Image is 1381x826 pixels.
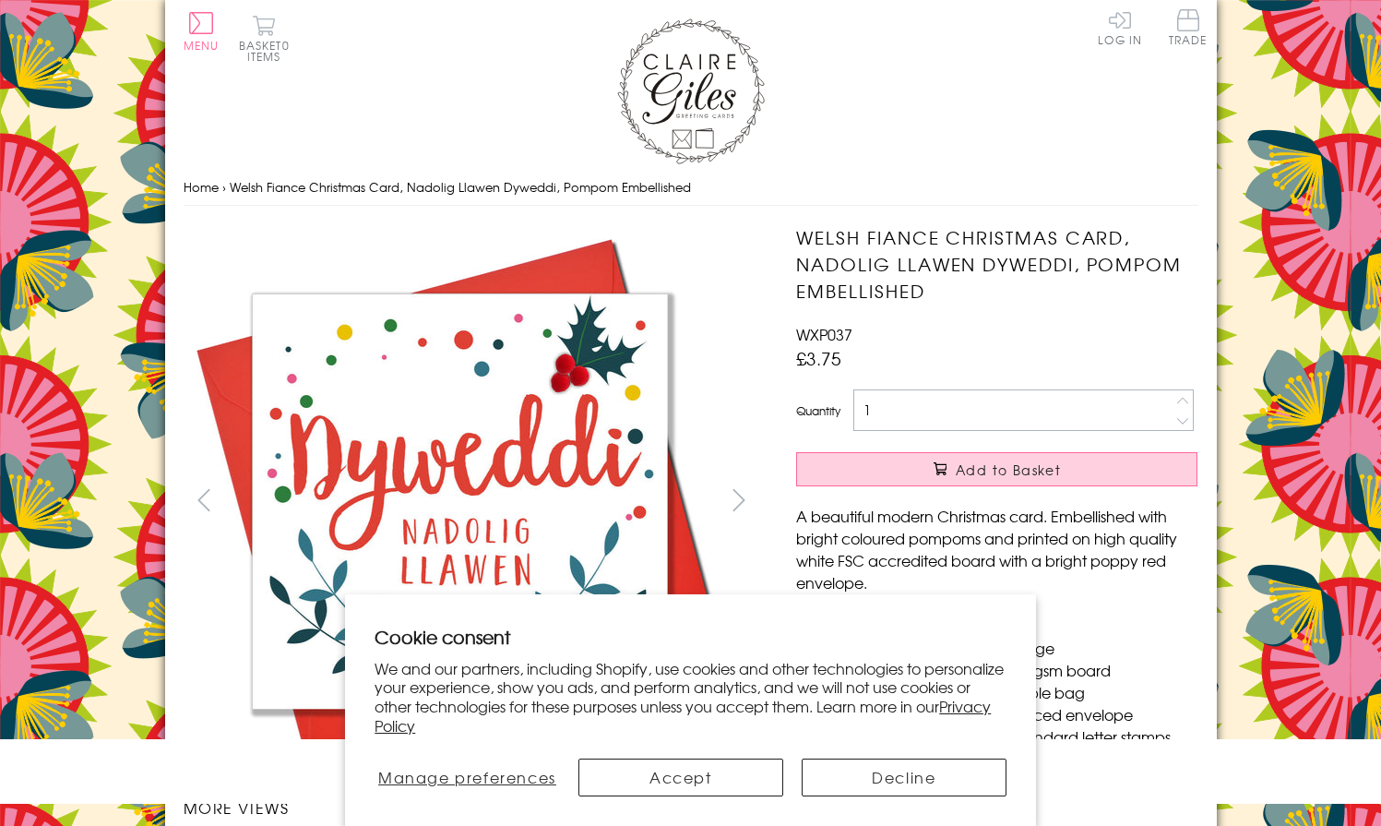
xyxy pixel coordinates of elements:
img: Welsh Fiance Christmas Card, Nadolig Llawen Dyweddi, Pompom Embellished [183,224,736,778]
button: prev [184,479,225,521]
span: £3.75 [796,345,841,371]
label: Quantity [796,402,840,419]
span: Add to Basket [956,461,1061,479]
a: Trade [1169,9,1208,49]
span: 0 items [247,37,290,65]
button: Basket0 items [239,15,290,62]
button: Manage preferences [375,759,559,796]
a: Log In [1098,9,1142,45]
img: Claire Giles Greetings Cards [617,18,765,164]
span: › [222,178,226,196]
button: Menu [184,12,220,51]
span: Trade [1169,9,1208,45]
button: Accept [578,759,783,796]
p: We and our partners, including Shopify, use cookies and other technologies to personalize your ex... [375,659,1006,736]
span: Welsh Fiance Christmas Card, Nadolig Llawen Dyweddi, Pompom Embellished [230,178,691,196]
button: Decline [802,759,1006,796]
h2: Cookie consent [375,624,1006,650]
img: Welsh Fiance Christmas Card, Nadolig Llawen Dyweddi, Pompom Embellished [759,224,1313,778]
h1: Welsh Fiance Christmas Card, Nadolig Llawen Dyweddi, Pompom Embellished [796,224,1197,304]
button: Add to Basket [796,452,1197,486]
nav: breadcrumbs [184,169,1198,207]
p: A beautiful modern Christmas card. Embellished with bright coloured pompoms and printed on high q... [796,505,1197,593]
span: WXP037 [796,323,852,345]
button: next [718,479,759,521]
span: Manage preferences [378,766,556,788]
h3: More views [184,796,760,819]
span: Menu [184,37,220,54]
a: Privacy Policy [375,695,991,736]
a: Home [184,178,219,196]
